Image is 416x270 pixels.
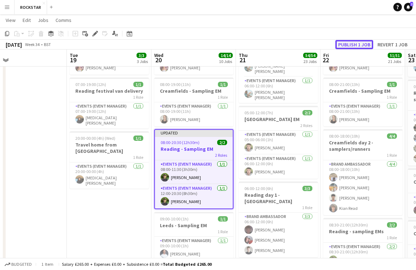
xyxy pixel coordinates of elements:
app-card-role: Events (Event Manager)1/108:00-11:30 (3h30m)[PERSON_NAME] [155,160,233,184]
h3: Reading festival van delivery [70,88,149,94]
a: Edit [20,16,34,25]
span: 19 [69,56,78,64]
span: Budgeted [11,262,32,267]
button: Publish 1 job [335,40,373,49]
app-job-card: 05:00-12:00 (7h)2/2[GEOGRAPHIC_DATA] EM2 RolesEvents (Event Manager)1/105:00-06:00 (1h)[PERSON_NA... [239,106,318,179]
span: 14/14 [219,53,233,58]
app-job-card: 06:00-12:00 (6h)3/3Reading day 1 - [GEOGRAPHIC_DATA]1 RoleBrand Ambassador3/306:00-12:00 (6h)[PER... [239,182,318,257]
app-card-role: Events (Event Manager)1/106:00-12:00 (6h)[PERSON_NAME] [239,155,318,179]
app-card-role: Events (Event Manager)1/112:00-20:30 (8h30m)[PERSON_NAME] [155,184,233,208]
span: 20 [153,56,163,64]
span: Week 34 [23,42,41,47]
span: 1/1 [218,216,228,222]
span: 05:00-12:00 (7h) [244,110,273,115]
span: Fri [323,52,329,58]
a: 2 [404,3,412,11]
div: 10 Jobs [219,59,232,64]
span: 1/1 [133,136,143,141]
span: 1 Role [133,155,143,160]
span: Edit [23,17,31,23]
span: Wed [154,52,163,58]
h3: Reading - Sampling EM [155,146,233,152]
app-job-card: 20:00-00:00 (4h) (Wed)1/1Travel home from [GEOGRAPHIC_DATA]1 RoleEvents (Event Manager)1/120:00-0... [70,131,149,189]
app-card-role: Events (Event Manager)1/108:00-19:00 (11h)[PERSON_NAME] [154,102,233,126]
span: 2 Roles [215,153,227,158]
div: 3 Jobs [137,59,148,64]
span: 20:00-00:00 (4h) (Wed) [75,136,115,141]
app-card-role: Events (Event Manager)1/109:00-10:00 (1h)[PERSON_NAME] [154,237,233,261]
button: Budgeted [4,260,33,268]
span: 21 [238,56,248,64]
div: Updated [155,130,233,136]
span: 54/54 [303,53,317,58]
app-card-role: Events (Event Manager)1/120:00-00:00 (4h)[MEDICAL_DATA][PERSON_NAME] [70,162,149,189]
h3: Reading - sampling EMs [323,228,403,235]
h3: Reading day 1 - [GEOGRAPHIC_DATA] [239,192,318,205]
span: 4/4 [387,133,397,139]
span: 2/2 [302,110,312,115]
span: 2 [410,2,413,6]
div: Salary £265.00 + Expenses £0.00 + Subsistence £0.00 = [62,262,212,267]
span: 08:00-21:00 (13h) [329,82,360,87]
app-card-role: Brand Ambassador4/408:00-18:00 (10h)[PERSON_NAME][PERSON_NAME][PERSON_NAME]Kian Read [323,160,403,215]
h3: Creamfields day 2 - samplers/runners [323,139,403,152]
h3: Creamfields - Sampling EM [323,88,403,94]
span: 2 Roles [300,123,312,128]
span: 09:00-10:00 (1h) [160,216,189,222]
span: 08:00-19:00 (11h) [160,82,191,87]
h3: Creamfields - Sampling EM [154,88,233,94]
span: 2/2 [217,140,227,145]
app-job-card: 07:00-19:00 (12h)1/1Reading festival van delivery1 RoleEvents (Event Manager)1/107:00-19:00 (12h)... [70,77,149,128]
span: 1 Role [387,153,397,158]
span: 1 Role [387,235,397,240]
span: 3/3 [302,186,312,191]
span: View [6,17,16,23]
a: Comms [53,16,74,25]
div: BST [44,42,51,47]
span: 1/1 [133,82,143,87]
app-job-card: Updated08:00-20:30 (12h30m)2/2Reading - Sampling EM2 RolesEvents (Event Manager)1/108:00-11:30 (3... [154,129,233,209]
span: 1 item [39,262,56,267]
button: ROCKSTAR [15,0,47,14]
span: 06:00-12:00 (6h) [244,186,273,191]
div: 23 Jobs [304,59,317,64]
h3: Travel home from [GEOGRAPHIC_DATA] [70,142,149,154]
span: Total Budgeted £265.00 [163,262,212,267]
span: 2/2 [387,222,397,228]
app-job-card: 08:00-21:00 (13h)1/1Creamfields - Sampling EM1 RoleEvents (Event Manager)1/108:00-21:00 (13h)[PER... [323,77,403,126]
span: 08:00-20:30 (12h30m) [161,140,200,145]
span: 1 Role [218,229,228,234]
span: Comms [56,17,71,23]
app-card-role: Events (Event Manager)1/105:00-06:00 (1h)[PERSON_NAME] [239,131,318,155]
span: 3/3 [137,53,146,58]
span: 51/51 [388,53,402,58]
span: 1/1 [218,82,228,87]
h3: Leeds - Sampling EM [154,222,233,229]
a: View [3,16,18,25]
app-job-card: 08:00-18:00 (10h)4/4Creamfields day 2 - samplers/runners1 RoleBrand Ambassador4/408:00-18:00 (10h... [323,129,403,215]
span: 1 Role [302,205,312,210]
app-card-role: Events (Event Manager)1/108:00-21:00 (13h)[PERSON_NAME] [323,102,403,126]
span: Tue [70,52,78,58]
app-job-card: 09:00-10:00 (1h)1/1Leeds - Sampling EM1 RoleEvents (Event Manager)1/109:00-10:00 (1h)[PERSON_NAME] [154,212,233,261]
h3: [GEOGRAPHIC_DATA] EM [239,116,318,122]
div: [DATE] [6,41,22,48]
span: 1 Role [387,94,397,100]
a: Jobs [35,16,51,25]
span: 1 Role [133,94,143,100]
span: 1 Role [218,94,228,100]
span: 08:00-18:00 (10h) [329,133,360,139]
app-card-role: Events (Event Manager)1/107:00-19:00 (12h)[MEDICAL_DATA][PERSON_NAME] [70,102,149,128]
app-job-card: 08:00-19:00 (11h)1/1Creamfields - Sampling EM1 RoleEvents (Event Manager)1/108:00-19:00 (11h)[PER... [154,77,233,126]
button: Revert 1 job [375,40,410,49]
span: Sat [408,52,416,58]
span: Thu [239,52,248,58]
span: 23 [407,56,416,64]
